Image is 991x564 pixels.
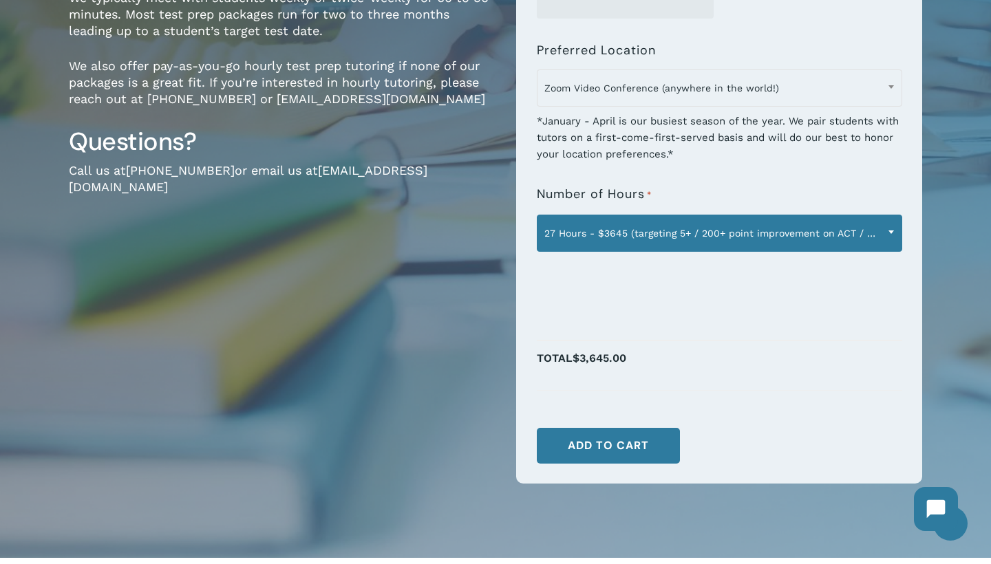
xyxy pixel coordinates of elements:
[69,162,495,214] p: Call us at or email us at
[69,58,495,126] p: We also offer pay-as-you-go hourly test prep tutoring if none of our packages is a great fit. If ...
[537,187,652,202] label: Number of Hours
[900,473,972,545] iframe: Chatbot
[537,74,902,102] span: Zoom Video Conference (anywhere in the world!)
[69,126,495,158] h3: Questions?
[573,351,626,365] span: $3,645.00
[537,215,902,252] span: 27 Hours - $3645 (targeting 5+ / 200+ point improvement on ACT / SAT; reg. $4050)
[537,219,902,248] span: 27 Hours - $3645 (targeting 5+ / 200+ point improvement on ACT / SAT; reg. $4050)
[126,163,235,177] a: [PHONE_NUMBER]
[537,69,902,107] span: Zoom Video Conference (anywhere in the world!)
[537,260,746,314] iframe: reCAPTCHA
[537,348,902,383] p: Total
[537,104,902,162] div: *January - April is our busiest season of the year. We pair students with tutors on a first-come-...
[537,428,680,464] button: Add to cart
[537,43,656,57] label: Preferred Location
